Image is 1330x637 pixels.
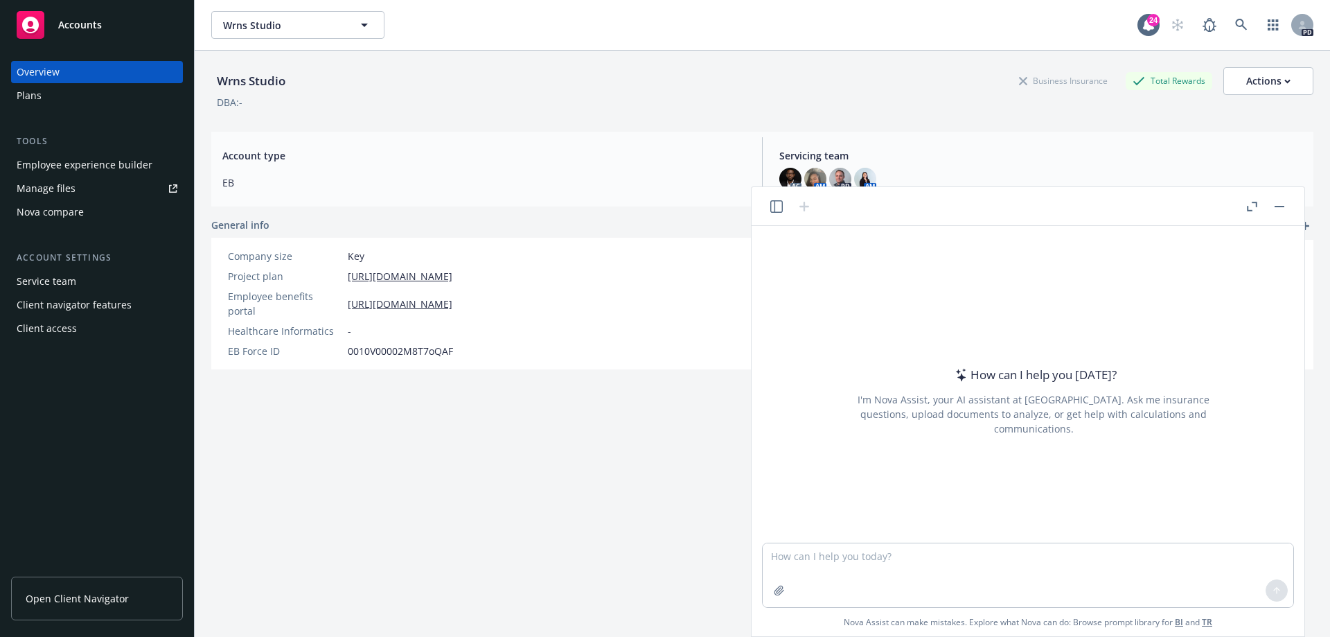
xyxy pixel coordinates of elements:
div: Company size [228,249,342,263]
img: photo [779,168,801,190]
a: add [1297,218,1313,234]
a: Employee experience builder [11,154,183,176]
div: 24 [1147,14,1160,26]
div: Total Rewards [1126,72,1212,89]
div: How can I help you [DATE]? [951,366,1117,384]
div: Overview [17,61,60,83]
a: [URL][DOMAIN_NAME] [348,297,452,311]
a: Start snowing [1164,11,1191,39]
div: Tools [11,134,183,148]
a: Switch app [1259,11,1287,39]
div: EB Force ID [228,344,342,358]
a: [URL][DOMAIN_NAME] [348,269,452,283]
div: Client access [17,317,77,340]
div: Manage files [17,177,76,200]
span: Accounts [58,19,102,30]
a: Accounts [11,6,183,44]
img: photo [854,168,876,190]
a: TR [1202,616,1212,628]
button: Actions [1223,67,1313,95]
img: photo [804,168,826,190]
div: Project plan [228,269,342,283]
div: Employee experience builder [17,154,152,176]
div: Service team [17,270,76,293]
button: Wrns Studio [211,11,384,39]
div: Business Insurance [1012,72,1115,89]
div: Nova compare [17,201,84,223]
span: Nova Assist can make mistakes. Explore what Nova can do: Browse prompt library for and [844,608,1212,636]
div: Wrns Studio [211,72,291,90]
a: Plans [11,85,183,107]
div: Plans [17,85,42,107]
img: photo [829,168,851,190]
span: Servicing team [779,148,1302,163]
div: Healthcare Informatics [228,324,342,338]
a: Report a Bug [1196,11,1223,39]
a: Manage files [11,177,183,200]
span: Open Client Navigator [26,591,129,606]
a: BI [1175,616,1183,628]
span: - [348,324,351,338]
span: 0010V00002M8T7oQAF [348,344,453,358]
span: Key [348,249,364,263]
span: Wrns Studio [223,18,343,33]
span: General info [211,218,269,232]
a: Client navigator features [11,294,183,316]
a: Overview [11,61,183,83]
div: Client navigator features [17,294,132,316]
span: Account type [222,148,745,163]
div: Employee benefits portal [228,289,342,318]
div: Actions [1246,68,1291,94]
a: Client access [11,317,183,340]
span: EB [222,175,745,190]
a: Search [1227,11,1255,39]
div: DBA: - [217,95,242,110]
a: Nova compare [11,201,183,223]
div: Account settings [11,251,183,265]
a: Service team [11,270,183,293]
div: I'm Nova Assist, your AI assistant at [GEOGRAPHIC_DATA]. Ask me insurance questions, upload docum... [839,392,1228,436]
